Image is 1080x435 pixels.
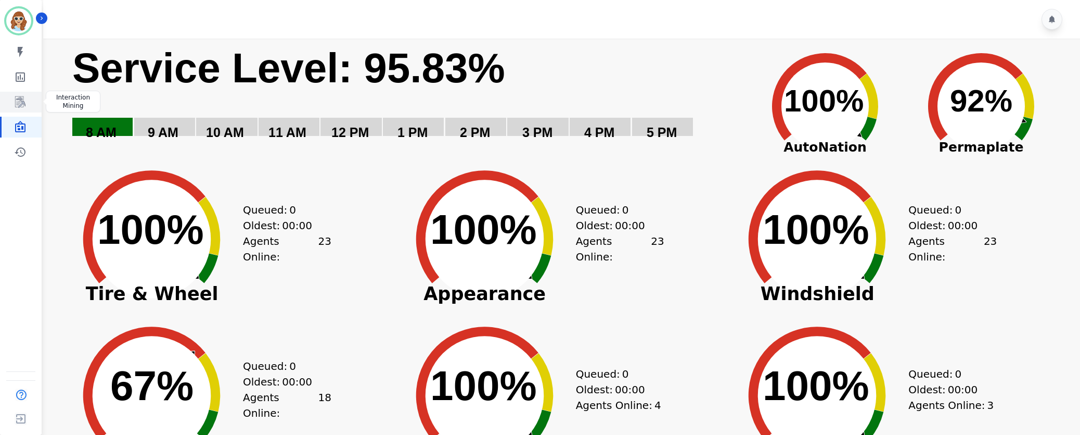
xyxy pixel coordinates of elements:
img: Bordered avatar [6,8,31,33]
span: 00:00 [948,382,978,397]
div: Agents Online: [576,233,664,265]
text: 2 PM [460,125,490,140]
div: Queued: [908,366,986,382]
span: Tire & Wheel [61,289,243,299]
span: 18 [318,390,331,421]
text: 11 AM [268,125,306,140]
span: 23 [318,233,331,265]
div: Queued: [243,202,321,218]
text: 12 PM [331,125,369,140]
span: Permaplate [903,138,1059,157]
text: 100% [97,206,204,253]
div: Agents Online: [243,233,331,265]
span: 0 [622,366,629,382]
span: 0 [289,358,296,374]
span: 23 [984,233,997,265]
text: 3 PM [522,125,552,140]
text: 1 PM [397,125,428,140]
div: Agents Online: [908,233,997,265]
span: 3 [987,397,994,413]
text: 67% [110,363,194,409]
div: Queued: [576,202,654,218]
span: 00:00 [615,382,645,397]
span: 00:00 [615,218,645,233]
span: 0 [289,202,296,218]
div: Oldest: [908,218,986,233]
span: 0 [622,202,629,218]
div: Queued: [243,358,321,374]
text: 92% [950,83,1012,118]
text: 100% [763,363,869,409]
div: Agents Online: [908,397,997,413]
text: 100% [784,83,864,118]
span: 00:00 [948,218,978,233]
text: 8 AM [86,125,117,140]
text: 9 AM [148,125,178,140]
span: 00:00 [282,218,312,233]
text: 100% [763,206,869,253]
span: 0 [955,202,961,218]
div: Queued: [576,366,654,382]
text: 100% [430,206,537,253]
div: Oldest: [243,218,321,233]
span: Windshield [726,289,908,299]
div: Agents Online: [243,390,331,421]
text: 100% [430,363,537,409]
svg: Service Level: 0% [71,43,744,155]
text: Service Level: 95.83% [72,45,505,91]
text: 5 PM [647,125,677,140]
div: Queued: [908,202,986,218]
span: 00:00 [282,374,312,390]
span: Appearance [394,289,576,299]
span: 0 [955,366,961,382]
span: AutoNation [747,138,903,157]
div: Oldest: [576,382,654,397]
div: Oldest: [576,218,654,233]
text: 4 PM [584,125,614,140]
div: Agents Online: [576,397,664,413]
div: Oldest: [243,374,321,390]
text: 10 AM [206,125,244,140]
div: Oldest: [908,382,986,397]
span: 4 [654,397,661,413]
span: 23 [651,233,664,265]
